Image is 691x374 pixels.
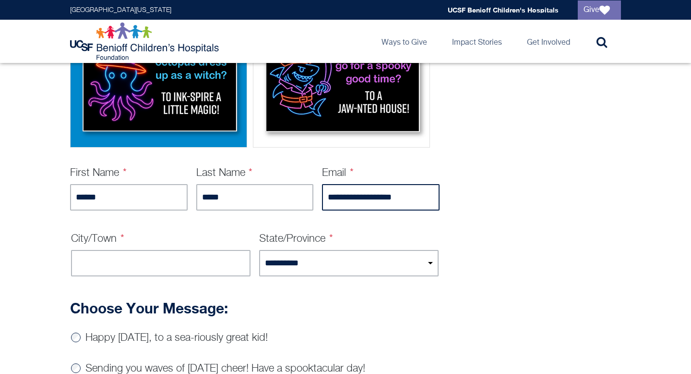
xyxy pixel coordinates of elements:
strong: Choose Your Message: [70,299,228,317]
a: UCSF Benioff Children's Hospitals [448,6,559,14]
label: Sending you waves of [DATE] cheer! Have a spooktacular day! [85,363,365,374]
a: Impact Stories [444,20,510,63]
label: First Name [70,168,127,178]
img: Shark [256,24,427,141]
a: Give [578,0,621,20]
label: City/Town [71,234,124,244]
a: [GEOGRAPHIC_DATA][US_STATE] [70,7,171,13]
div: Octopus [70,20,247,148]
div: Shark [253,20,430,148]
label: Last Name [196,168,253,178]
a: Ways to Give [374,20,435,63]
img: Logo for UCSF Benioff Children's Hospitals Foundation [70,22,221,61]
label: State/Province [259,234,333,244]
label: Happy [DATE], to a sea-riously great kid! [85,333,268,343]
a: Get Involved [519,20,578,63]
label: Email [322,168,354,178]
img: Octopus [73,24,244,141]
